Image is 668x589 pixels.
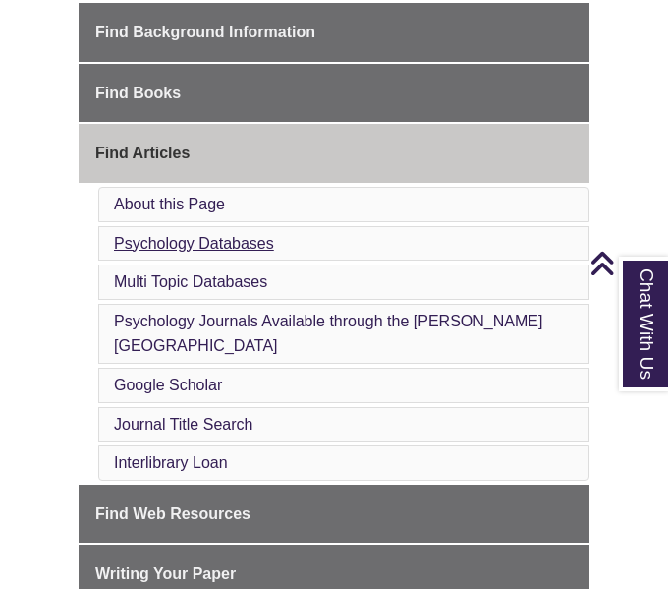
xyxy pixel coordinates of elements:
[114,196,225,212] a: About this Page
[114,313,542,355] a: Psychology Journals Available through the [PERSON_NAME][GEOGRAPHIC_DATA]
[114,416,252,433] a: Journal Title Search
[589,250,663,276] a: Back to Top
[79,124,589,183] a: Find Articles
[79,64,589,123] a: Find Books
[95,565,236,582] span: Writing Your Paper
[95,24,315,40] span: Find Background Information
[95,85,181,101] span: Find Books
[114,454,228,471] a: Interlibrary Loan
[95,505,250,522] span: Find Web Resources
[114,377,222,393] a: Google Scholar
[79,485,589,544] a: Find Web Resources
[114,273,267,290] a: Multi Topic Databases
[79,3,589,62] a: Find Background Information
[114,235,274,252] a: Psychology Databases
[95,145,190,161] span: Find Articles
